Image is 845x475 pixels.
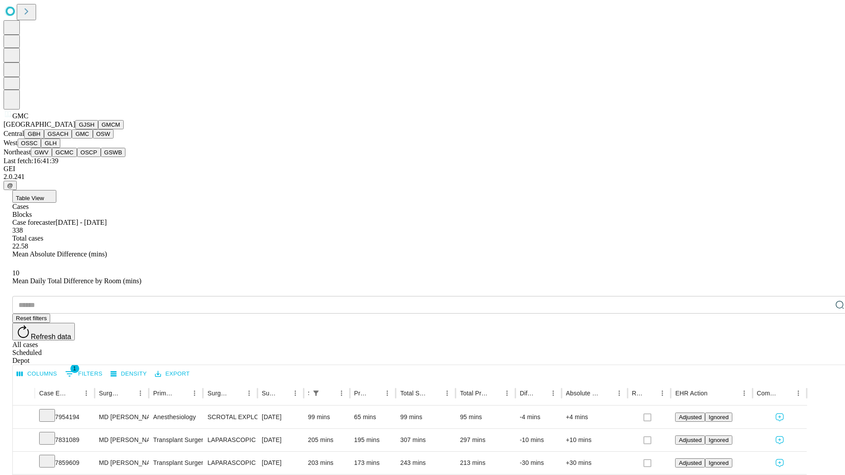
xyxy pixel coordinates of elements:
[780,387,792,399] button: Sort
[400,390,428,397] div: Total Scheduled Duration
[72,129,92,139] button: GMC
[231,387,243,399] button: Sort
[310,387,322,399] button: Show filters
[134,387,147,399] button: Menu
[709,437,728,443] span: Ignored
[675,413,705,422] button: Adjusted
[738,387,750,399] button: Menu
[400,429,451,451] div: 307 mins
[400,452,451,474] div: 243 mins
[520,429,557,451] div: -10 mins
[4,173,841,181] div: 2.0.241
[520,390,534,397] div: Difference
[80,387,92,399] button: Menu
[441,387,453,399] button: Menu
[308,390,309,397] div: Scheduled In Room Duration
[39,390,67,397] div: Case Epic Id
[429,387,441,399] button: Sort
[39,452,90,474] div: 7859609
[99,390,121,397] div: Surgeon Name
[354,406,392,428] div: 65 mins
[705,458,732,468] button: Ignored
[12,269,19,277] span: 10
[77,148,101,157] button: OSCP
[44,129,72,139] button: GSACH
[547,387,559,399] button: Menu
[12,250,107,258] span: Mean Absolute Difference (mins)
[70,364,79,373] span: 1
[153,429,198,451] div: Transplant Surgery
[308,452,345,474] div: 203 mins
[613,387,625,399] button: Menu
[108,367,149,381] button: Density
[24,129,44,139] button: GBH
[12,219,55,226] span: Case forecaster
[12,314,50,323] button: Reset filters
[535,387,547,399] button: Sort
[262,390,276,397] div: Surgery Date
[675,435,705,445] button: Adjusted
[709,387,721,399] button: Sort
[354,452,392,474] div: 173 mins
[310,387,322,399] div: 1 active filter
[153,367,192,381] button: Export
[15,367,59,381] button: Select columns
[335,387,348,399] button: Menu
[188,387,201,399] button: Menu
[41,139,60,148] button: GLH
[601,387,613,399] button: Sort
[176,387,188,399] button: Sort
[354,390,368,397] div: Predicted In Room Duration
[63,367,105,381] button: Show filters
[153,406,198,428] div: Anesthesiology
[675,390,707,397] div: EHR Action
[262,452,299,474] div: [DATE]
[16,315,47,322] span: Reset filters
[679,414,702,420] span: Adjusted
[644,387,656,399] button: Sort
[656,387,669,399] button: Menu
[460,390,488,397] div: Total Predicted Duration
[489,387,501,399] button: Sort
[18,139,41,148] button: OSSC
[52,148,77,157] button: GCMC
[354,429,392,451] div: 195 mins
[12,277,141,285] span: Mean Daily Total Difference by Room (mins)
[207,452,253,474] div: LAPARASCOPIC DONOR [MEDICAL_DATA]
[31,333,71,340] span: Refresh data
[99,429,144,451] div: MD [PERSON_NAME] [PERSON_NAME] Md
[12,242,28,250] span: 22.58
[17,410,30,425] button: Expand
[17,456,30,471] button: Expand
[4,139,18,146] span: West
[705,435,732,445] button: Ignored
[369,387,381,399] button: Sort
[277,387,289,399] button: Sort
[381,387,393,399] button: Menu
[4,148,31,156] span: Northeast
[93,129,114,139] button: OSW
[709,460,728,466] span: Ignored
[632,390,643,397] div: Resolved in EHR
[99,406,144,428] div: MD [PERSON_NAME] Md
[262,429,299,451] div: [DATE]
[520,406,557,428] div: -4 mins
[153,452,198,474] div: Transplant Surgery
[12,323,75,340] button: Refresh data
[4,181,17,190] button: @
[400,406,451,428] div: 99 mins
[207,390,229,397] div: Surgery Name
[501,387,513,399] button: Menu
[792,387,805,399] button: Menu
[679,437,702,443] span: Adjusted
[98,120,124,129] button: GMCM
[308,429,345,451] div: 205 mins
[153,390,175,397] div: Primary Service
[55,219,107,226] span: [DATE] - [DATE]
[75,120,98,129] button: GJSH
[460,429,511,451] div: 297 mins
[4,165,841,173] div: GEI
[460,406,511,428] div: 95 mins
[12,190,56,203] button: Table View
[31,148,52,157] button: GWV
